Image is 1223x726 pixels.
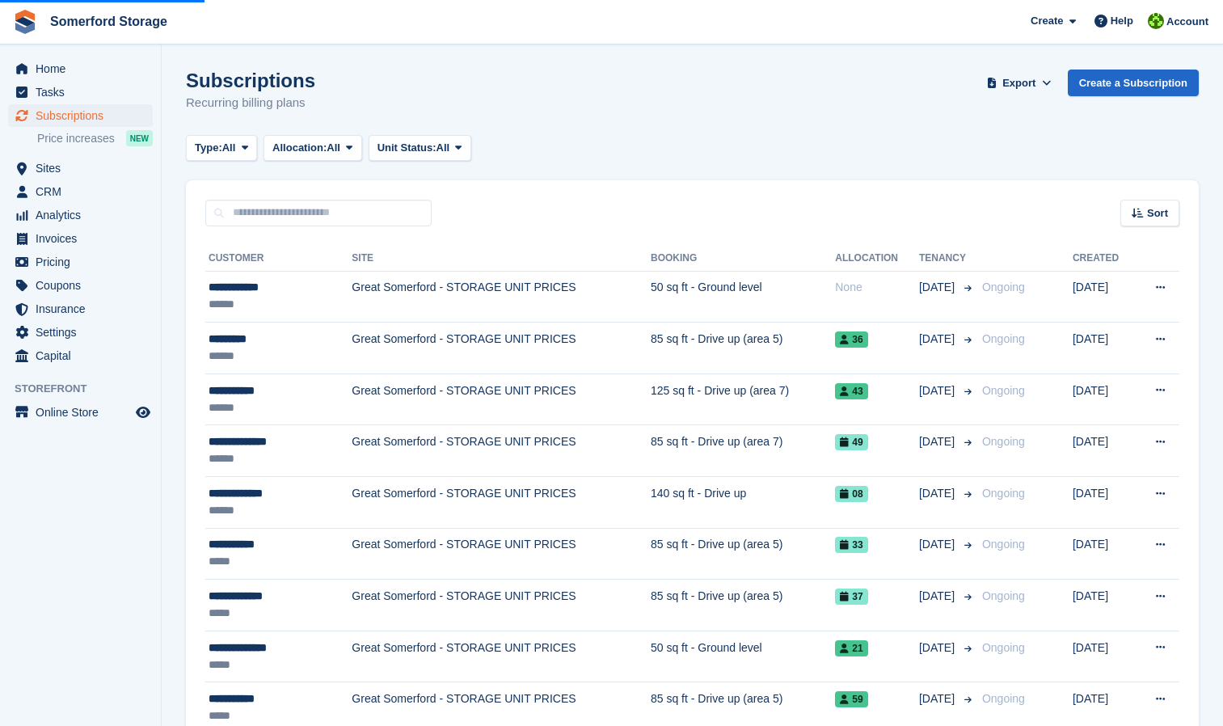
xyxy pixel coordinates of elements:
span: Price increases [37,131,115,146]
span: Type: [195,140,222,156]
th: Customer [205,246,352,272]
span: Insurance [36,298,133,320]
a: menu [8,401,153,424]
span: [DATE] [919,331,958,348]
span: Create [1031,13,1063,29]
span: Help [1111,13,1133,29]
span: [DATE] [919,485,958,502]
span: 43 [835,383,867,399]
span: Subscriptions [36,104,133,127]
p: Recurring billing plans [186,94,315,112]
th: Created [1073,246,1134,272]
a: menu [8,298,153,320]
td: [DATE] [1073,580,1134,631]
span: Account [1166,14,1208,30]
a: menu [8,104,153,127]
td: Great Somerford - STORAGE UNIT PRICES [352,323,651,374]
span: [DATE] [919,279,958,296]
span: Sites [36,157,133,179]
td: 50 sq ft - Ground level [651,271,835,323]
a: menu [8,157,153,179]
button: Export [984,70,1055,96]
span: Capital [36,344,133,367]
span: [DATE] [919,536,958,553]
span: [DATE] [919,382,958,399]
th: Site [352,246,651,272]
span: Unit Status: [377,140,436,156]
button: Allocation: All [264,135,362,162]
a: menu [8,204,153,226]
td: 125 sq ft - Drive up (area 7) [651,374,835,425]
a: menu [8,227,153,250]
td: [DATE] [1073,528,1134,580]
div: NEW [126,130,153,146]
td: 140 sq ft - Drive up [651,477,835,529]
span: Ongoing [982,332,1025,345]
span: 59 [835,691,867,707]
td: [DATE] [1073,323,1134,374]
a: menu [8,321,153,344]
span: Ongoing [982,641,1025,654]
td: [DATE] [1073,477,1134,529]
span: 08 [835,486,867,502]
span: Ongoing [982,692,1025,705]
span: 21 [835,640,867,656]
a: Price increases NEW [37,129,153,147]
button: Type: All [186,135,257,162]
span: 36 [835,331,867,348]
button: Unit Status: All [369,135,471,162]
a: Preview store [133,403,153,422]
span: CRM [36,180,133,203]
span: Ongoing [982,589,1025,602]
span: Tasks [36,81,133,103]
td: [DATE] [1073,425,1134,477]
td: Great Somerford - STORAGE UNIT PRICES [352,528,651,580]
img: Michael Llewellen Palmer [1148,13,1164,29]
a: menu [8,274,153,297]
span: Pricing [36,251,133,273]
span: Export [1002,75,1035,91]
span: Settings [36,321,133,344]
span: 49 [835,434,867,450]
td: 85 sq ft - Drive up (area 5) [651,323,835,374]
a: Create a Subscription [1068,70,1199,96]
td: 85 sq ft - Drive up (area 5) [651,528,835,580]
span: Online Store [36,401,133,424]
span: Home [36,57,133,80]
td: Great Somerford - STORAGE UNIT PRICES [352,580,651,631]
td: Great Somerford - STORAGE UNIT PRICES [352,425,651,477]
a: Somerford Storage [44,8,174,35]
span: Allocation: [272,140,327,156]
td: 85 sq ft - Drive up (area 7) [651,425,835,477]
th: Tenancy [919,246,976,272]
span: Ongoing [982,538,1025,551]
a: menu [8,81,153,103]
th: Booking [651,246,835,272]
span: All [436,140,450,156]
span: [DATE] [919,588,958,605]
div: None [835,279,919,296]
th: Allocation [835,246,919,272]
span: [DATE] [919,690,958,707]
td: Great Somerford - STORAGE UNIT PRICES [352,631,651,682]
span: Ongoing [982,487,1025,500]
td: [DATE] [1073,374,1134,425]
a: menu [8,57,153,80]
td: [DATE] [1073,271,1134,323]
span: Ongoing [982,435,1025,448]
span: 33 [835,537,867,553]
span: All [222,140,236,156]
span: [DATE] [919,433,958,450]
td: 85 sq ft - Drive up (area 5) [651,580,835,631]
span: Ongoing [982,281,1025,293]
span: Invoices [36,227,133,250]
td: 50 sq ft - Ground level [651,631,835,682]
td: Great Somerford - STORAGE UNIT PRICES [352,374,651,425]
a: menu [8,180,153,203]
a: menu [8,251,153,273]
span: Sort [1147,205,1168,222]
span: Storefront [15,381,161,397]
span: 37 [835,589,867,605]
h1: Subscriptions [186,70,315,91]
td: Great Somerford - STORAGE UNIT PRICES [352,477,651,529]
